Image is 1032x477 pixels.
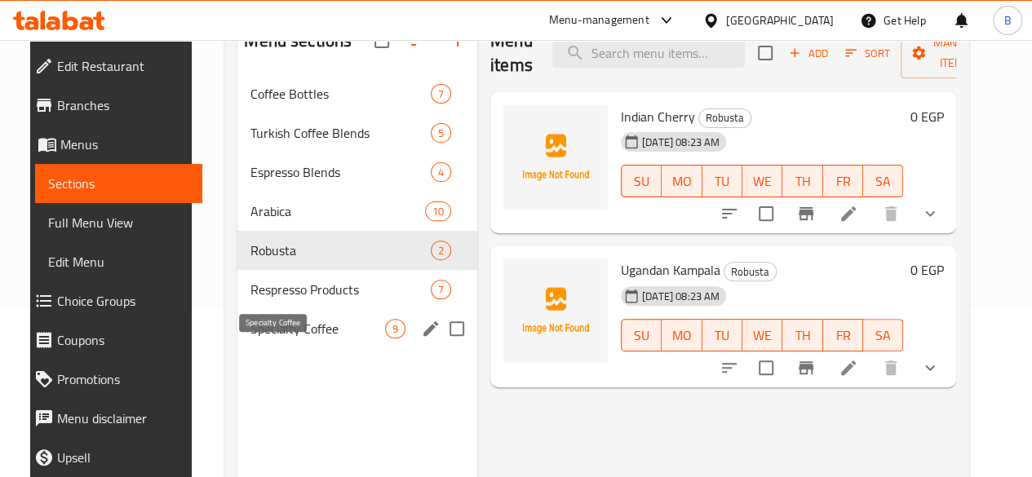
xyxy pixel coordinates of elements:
[21,360,202,399] a: Promotions
[710,194,749,233] button: sort-choices
[503,105,608,210] img: Indian Cherry
[662,319,702,351] button: MO
[830,324,857,347] span: FR
[21,125,202,164] a: Menus
[863,165,903,197] button: SA
[710,348,749,387] button: sort-choices
[431,162,451,182] div: items
[782,319,822,351] button: TH
[250,319,385,338] span: Specialty Coffee
[21,320,202,360] a: Coupons
[782,165,822,197] button: TH
[726,11,834,29] div: [GEOGRAPHIC_DATA]
[237,152,477,192] div: Espresso Blends4
[910,105,943,128] h6: 0 EGP
[57,448,189,467] span: Upsell
[863,319,903,351] button: SA
[386,321,405,337] span: 9
[920,358,940,378] svg: Show Choices
[621,165,662,197] button: SU
[35,203,202,242] a: Full Menu View
[432,282,450,298] span: 7
[237,113,477,152] div: Turkish Coffee Blends5
[724,263,776,281] span: Robusta
[432,243,450,258] span: 2
[490,29,533,77] h2: Menu items
[628,170,655,193] span: SU
[823,165,863,197] button: FR
[914,33,997,73] span: Manage items
[57,56,189,76] span: Edit Restaurant
[48,174,189,193] span: Sections
[48,213,189,232] span: Full Menu View
[636,135,726,150] span: [DATE] 08:23 AM
[786,194,826,233] button: Branch-specific-item
[830,170,857,193] span: FR
[668,324,695,347] span: MO
[841,41,894,66] button: Sort
[21,438,202,477] a: Upsell
[839,204,858,223] a: Edit menu item
[503,258,608,363] img: Ugandan Kampala
[709,324,736,347] span: TU
[250,162,431,182] div: Espresso Blends
[699,108,751,127] span: Robusta
[786,348,826,387] button: Branch-specific-item
[431,280,451,299] div: items
[57,369,189,389] span: Promotions
[742,319,782,351] button: WE
[789,170,816,193] span: TH
[749,197,783,231] span: Select to update
[432,86,450,102] span: 7
[1003,11,1011,29] span: B
[702,165,742,197] button: TU
[662,165,702,197] button: MO
[21,281,202,320] a: Choice Groups
[237,68,477,355] nav: Menu sections
[749,170,776,193] span: WE
[621,258,720,282] span: Ugandan Kampala
[419,316,443,341] button: edit
[789,324,816,347] span: TH
[35,164,202,203] a: Sections
[431,84,451,104] div: items
[60,135,189,154] span: Menus
[35,242,202,281] a: Edit Menu
[426,204,450,219] span: 10
[57,95,189,115] span: Branches
[57,291,189,311] span: Choice Groups
[237,192,477,231] div: Arabica10
[870,324,897,347] span: SA
[839,358,858,378] a: Edit menu item
[57,330,189,350] span: Coupons
[742,165,782,197] button: WE
[628,324,655,347] span: SU
[244,29,352,53] h2: Menu sections
[901,28,1010,78] button: Manage items
[870,170,897,193] span: SA
[250,84,431,104] span: Coffee Bottles
[920,204,940,223] svg: Show Choices
[549,11,649,30] div: Menu-management
[432,165,450,180] span: 4
[250,280,431,299] span: Respresso Products
[425,201,451,221] div: items
[702,319,742,351] button: TU
[871,194,910,233] button: delete
[910,258,943,281] h6: 0 EGP
[431,123,451,143] div: items
[432,126,450,141] span: 5
[724,262,777,281] div: Robusta
[250,123,431,143] span: Turkish Coffee Blends
[237,270,477,309] div: Respresso Products7
[21,399,202,438] a: Menu disclaimer
[621,104,695,129] span: Indian Cherry
[709,170,736,193] span: TU
[57,409,189,428] span: Menu disclaimer
[250,201,424,221] span: Arabica
[250,241,431,260] div: Robusta
[910,194,950,233] button: show more
[749,351,783,385] span: Select to update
